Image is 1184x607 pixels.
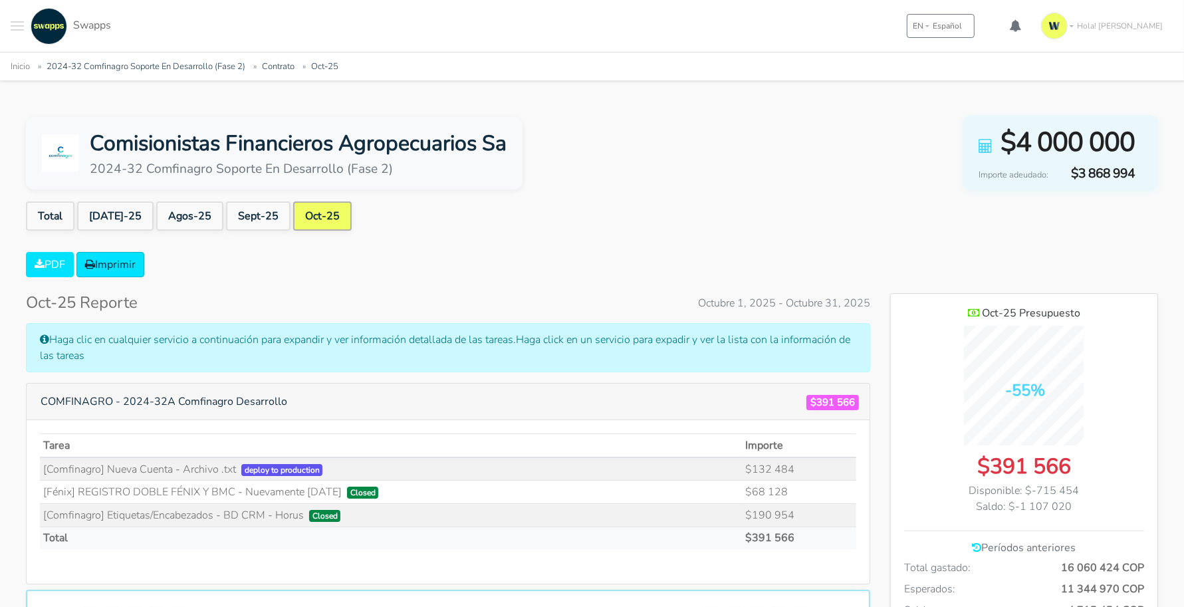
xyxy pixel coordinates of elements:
[1036,7,1173,45] a: Hola! [PERSON_NAME]
[32,389,296,414] button: COMFINAGRO - 2024-32A Comfinagro Desarrollo
[40,457,742,481] td: [Comfinagro] Nueva Cuenta - Archivo .txt
[26,293,138,312] h4: Oct-25 Reporte
[293,201,352,231] a: Oct-25
[40,527,742,549] td: Total
[904,451,1144,483] div: $391 566
[904,542,1144,554] h6: Períodos anteriores
[31,8,67,45] img: swapps-linkedin-v2.jpg
[11,8,24,45] button: Toggle navigation menu
[26,252,74,277] a: PDF
[982,306,1080,320] span: Oct-25 Presupuesto
[40,503,742,527] td: [Comfinagro] Etiquetas/Encabezados - BD CRM - Horus
[933,20,962,32] span: Español
[77,201,154,231] a: [DATE]-25
[742,457,856,481] td: $132 484
[904,560,971,576] span: Total gastado:
[90,128,507,160] div: Comisionistas Financieros Agropecuarios Sa
[26,323,870,372] div: Haga clic en cualquier servicio a continuación para expandir y ver información detallada de las t...
[226,201,291,231] a: Sept-25
[156,201,223,231] a: Agos-25
[698,295,870,311] span: Octubre 1, 2025 - Octubre 31, 2025
[1001,122,1135,162] span: $4 000 000
[90,160,507,179] div: 2024-32 Comfinagro Soporte En Desarrollo (Fase 2)
[27,8,111,45] a: Swapps
[40,481,742,504] td: [Fénix] REGISTRO DOBLE FÉNIX Y BMC - Nuevamente [DATE]
[262,61,295,72] a: Contrato
[311,61,338,72] a: Oct-25
[742,503,856,527] td: $190 954
[347,487,379,499] span: Closed
[907,14,975,38] button: ENEspañol
[47,61,245,72] a: 2024-32 Comfinagro Soporte En Desarrollo (Fase 2)
[1061,581,1144,597] span: 11 344 970 COP
[742,434,856,457] th: Importe
[1061,560,1144,576] span: 16 060 424 COP
[26,201,74,231] a: Total
[979,169,1049,182] span: Importe adeudado:
[241,464,323,476] span: deploy to production
[904,499,1144,515] div: Saldo: $-1 107 020
[42,134,79,172] img: Comisionistas Financieros Agropecuarios Sa
[904,581,955,597] span: Esperados:
[806,395,859,410] span: $391 566
[40,434,742,457] th: Tarea
[309,510,341,522] span: Closed
[742,481,856,504] td: $68 128
[1056,164,1135,183] span: $3 868 994
[1077,20,1163,32] span: Hola! [PERSON_NAME]
[76,252,144,277] a: Imprimir
[11,61,30,72] a: Inicio
[904,483,1144,499] div: Disponible: $-715 454
[742,527,856,549] td: $391 566
[1041,13,1068,39] img: isotipo-3-3e143c57.png
[73,18,111,33] span: Swapps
